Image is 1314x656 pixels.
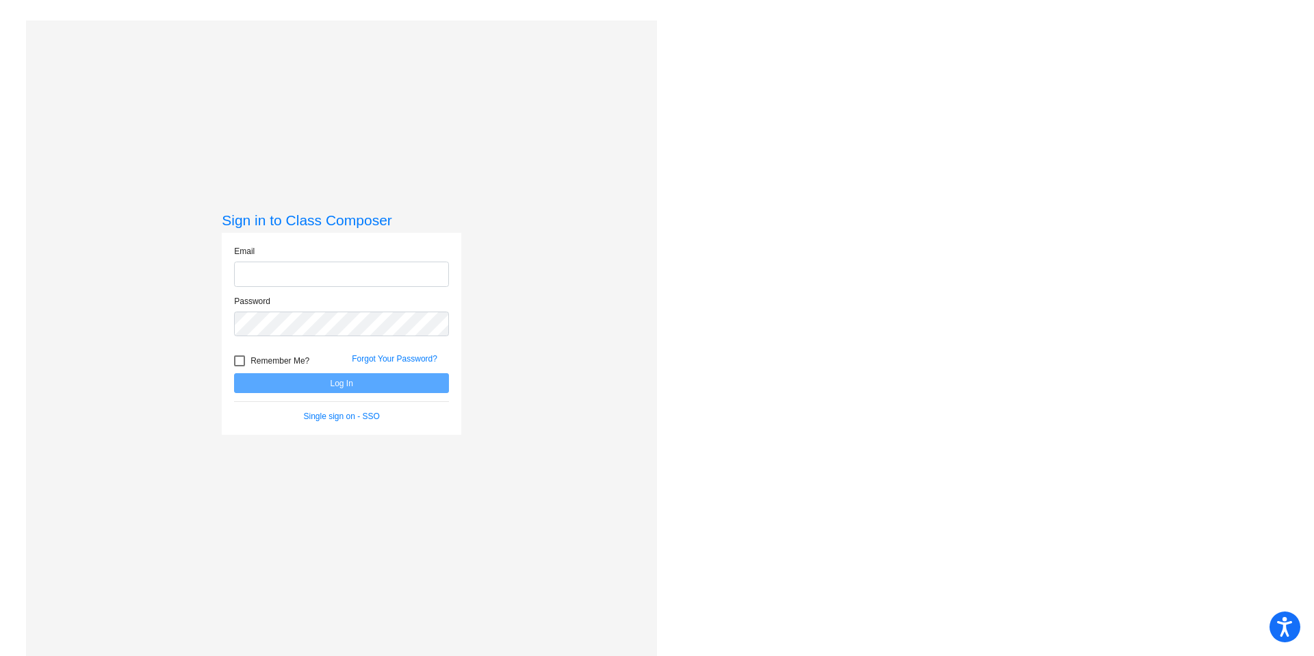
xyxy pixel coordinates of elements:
[250,353,309,369] span: Remember Me?
[304,412,380,421] a: Single sign on - SSO
[352,354,437,364] a: Forgot Your Password?
[234,373,449,393] button: Log In
[234,245,255,257] label: Email
[234,295,270,307] label: Password
[222,212,461,229] h3: Sign in to Class Composer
